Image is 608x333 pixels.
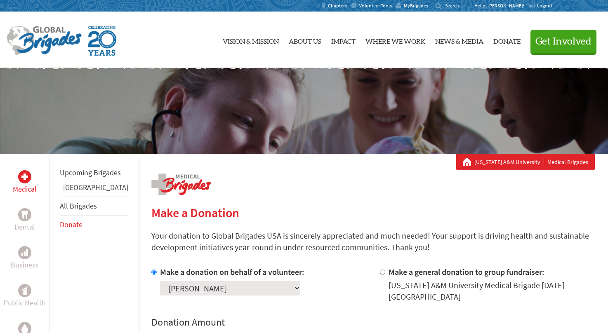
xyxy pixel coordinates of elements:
a: Upcoming Brigades [60,168,121,177]
a: Where We Work [365,19,425,61]
li: Upcoming Brigades [60,164,128,182]
a: Vision & Mission [223,19,279,61]
span: MyBrigades [404,2,428,9]
a: [GEOGRAPHIC_DATA] [63,183,128,192]
a: [US_STATE] A&M University [474,158,544,166]
a: Logout [528,2,552,9]
span: Volunteer Tools [359,2,392,9]
img: Public Health [21,286,28,295]
a: About Us [289,19,321,61]
a: DentalDental [14,208,35,233]
li: Donate [60,216,128,234]
p: Business [11,259,39,271]
img: Medical [21,174,28,180]
img: Global Brigades Logo [7,26,82,56]
p: Hello, [PERSON_NAME]! [474,2,528,9]
img: Dental [21,211,28,218]
h2: Make a Donation [151,205,595,220]
h4: Donation Amount [151,316,595,329]
a: Public HealthPublic Health [4,284,46,309]
a: Impact [331,19,356,61]
span: Chapters [328,2,347,9]
a: All Brigades [60,201,97,211]
img: logo-medical.png [151,174,211,195]
a: News & Media [435,19,483,61]
span: Get Involved [535,37,592,47]
label: Make a general donation to group fundraiser: [389,267,544,277]
input: Search... [445,2,469,9]
a: MedicalMedical [13,170,37,195]
p: Your donation to Global Brigades USA is sincerely appreciated and much needed! Your support is dr... [151,230,595,253]
div: [US_STATE] A&M University Medical Brigade [DATE] [GEOGRAPHIC_DATA] [389,279,595,303]
div: Medical Brigades [463,158,588,166]
a: BusinessBusiness [11,246,39,271]
div: Medical [18,170,31,183]
div: Dental [18,208,31,221]
img: Water [21,324,28,333]
p: Dental [14,221,35,233]
li: Panama [60,182,128,197]
div: Public Health [18,284,31,297]
div: Business [18,246,31,259]
img: Business [21,249,28,256]
p: Public Health [4,297,46,309]
a: Donate [60,220,82,229]
span: Logout [537,2,552,9]
img: Global Brigades Celebrating 20 Years [88,26,116,56]
label: Make a donation on behalf of a volunteer: [160,267,304,277]
p: Medical [13,183,37,195]
a: Donate [493,19,521,61]
button: Get Involved [530,30,596,53]
li: All Brigades [60,197,128,216]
